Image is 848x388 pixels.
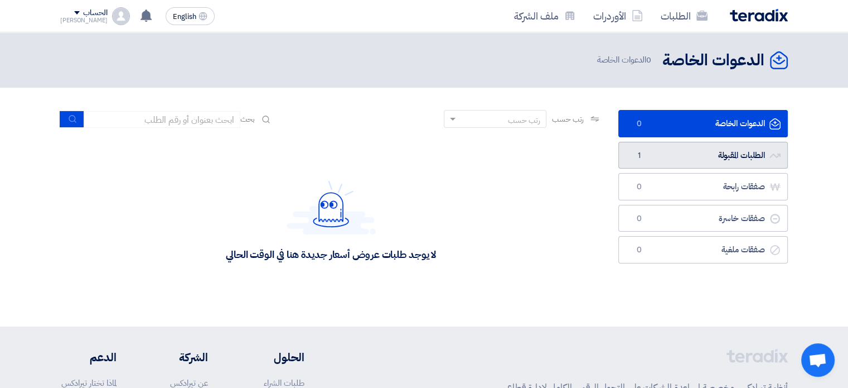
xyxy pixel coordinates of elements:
span: 0 [632,245,646,256]
a: صفقات خاسرة0 [618,205,788,232]
span: بحث [240,113,255,125]
span: الدعوات الخاصة [597,54,653,66]
div: رتب حسب [508,114,540,126]
a: الأوردرات [584,3,652,29]
span: 0 [646,54,651,66]
img: Hello [287,180,376,234]
div: [PERSON_NAME] [60,17,108,23]
span: رتب حسب [552,113,584,125]
span: 0 [632,118,646,130]
li: الحلول [241,349,304,366]
span: English [173,13,196,21]
li: الشركة [150,349,208,366]
img: Teradix logo [730,9,788,22]
li: الدعم [60,349,117,366]
span: 0 [632,213,646,224]
div: الحساب [83,8,107,18]
input: ابحث بعنوان أو رقم الطلب [84,111,240,128]
a: ملف الشركة [505,3,584,29]
img: profile_test.png [112,7,130,25]
button: English [166,7,215,25]
div: لا يوجد طلبات عروض أسعار جديدة هنا في الوقت الحالي [226,248,436,261]
a: الدعوات الخاصة0 [618,110,788,137]
a: الطلبات [652,3,716,29]
a: الطلبات المقبولة1 [618,142,788,169]
span: 0 [632,181,646,193]
a: صفقات ملغية0 [618,236,788,264]
div: Open chat [801,343,835,377]
a: صفقات رابحة0 [618,173,788,200]
span: 1 [632,150,646,161]
h2: الدعوات الخاصة [662,50,764,71]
